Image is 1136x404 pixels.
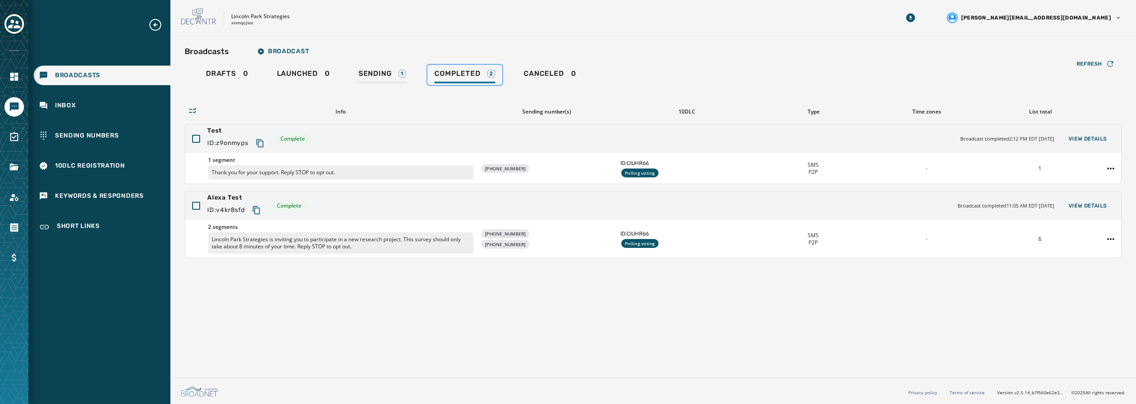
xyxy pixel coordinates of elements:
span: Launched [277,69,318,78]
div: Polling voting [621,169,659,177]
a: Navigate to 10DLC Registration [34,156,170,176]
span: v2.5.14_b7f560e62e3347fd09829e8ac9922915a95fe427 [1014,389,1064,396]
span: Complete [280,135,305,142]
span: Broadcast [257,48,309,55]
p: Lincoln Park Strategies is inviting you to participate in a new research project. This survey sho... [208,232,473,254]
a: Launched0 [270,65,337,85]
span: SMS [808,232,819,239]
div: List total [987,108,1093,115]
div: 1 [398,70,406,78]
div: Sending number(s) [481,108,613,115]
a: Navigate to Home [4,67,24,86]
a: Navigate to Surveys [4,127,24,147]
button: Alexa Test action menu [1104,232,1118,246]
button: Copy text to clipboard [252,135,268,151]
div: Info [208,108,473,115]
span: P2P [809,239,818,246]
span: © 2025 All rights reserved. [1071,389,1125,396]
button: User settings [943,9,1125,27]
span: ID: v4kr8sfd [207,206,245,215]
button: Test action menu [1104,161,1118,176]
div: [PHONE_NUMBER] [481,240,529,249]
span: Broadcasts [55,71,100,80]
div: 0 [524,69,576,83]
span: Short Links [57,222,100,232]
a: Canceled0 [517,65,583,85]
span: Broadcast completed 2:12 PM EDT [DATE] [960,135,1054,143]
a: Navigate to Files [4,157,24,177]
span: Refresh [1077,60,1102,67]
div: Type [760,108,867,115]
div: 1 [987,165,1093,172]
div: 10DLC [620,108,753,115]
a: Navigate to Inbox [34,96,170,115]
button: View Details [1061,133,1114,145]
div: [PHONE_NUMBER] [481,229,529,238]
span: Inbox [55,101,76,110]
a: Navigate to Keywords & Responders [34,186,170,206]
p: Lincoln Park Strategies [231,13,290,20]
div: [PHONE_NUMBER] [481,164,529,173]
a: Privacy policy [908,389,937,396]
button: Toggle account select drawer [4,14,24,34]
span: View Details [1069,202,1107,209]
a: Navigate to Short Links [34,216,170,238]
button: Refresh [1069,57,1122,71]
div: 6 [987,235,1093,243]
span: P2P [809,169,818,176]
a: Drafts0 [199,65,256,85]
a: Navigate to Messaging [4,97,24,117]
a: Sending1 [351,65,413,85]
div: 0 [206,69,248,83]
a: Navigate to Billing [4,248,24,267]
a: Navigate to Broadcasts [34,66,170,85]
button: Copy text to clipboard [248,202,264,218]
span: Test [207,126,268,135]
div: - [873,235,979,243]
span: ID: CIUHR66 [620,160,753,167]
span: Completed [434,69,480,78]
a: Navigate to Account [4,188,24,207]
p: xnmqcjwx [231,20,253,27]
div: Polling voting [621,239,659,248]
h2: Broadcasts [185,45,229,58]
span: View Details [1069,135,1107,142]
div: - [873,165,979,172]
div: 2 [487,70,495,78]
button: Download Menu [903,10,919,26]
a: Completed2 [427,65,502,85]
span: ID: z9onmyps [207,139,248,148]
span: SMS [808,161,819,169]
button: Expand sub nav menu [148,18,170,32]
span: Keywords & Responders [55,192,144,200]
span: Broadcast completed 11:05 AM EDT [DATE] [958,202,1054,210]
span: Alexa Test [207,193,264,202]
span: Sending Numbers [55,131,119,140]
span: Drafts [206,69,236,78]
span: ID: CIUHR66 [620,230,753,237]
span: 10DLC Registration [55,161,125,170]
a: Navigate to Sending Numbers [34,126,170,145]
button: Broadcast [250,43,316,60]
span: Canceled [524,69,564,78]
span: Version [997,389,1064,396]
span: [PERSON_NAME][EMAIL_ADDRESS][DOMAIN_NAME] [961,14,1111,21]
button: View Details [1061,200,1114,212]
div: 0 [277,69,330,83]
a: Navigate to Orders [4,218,24,237]
span: Complete [277,202,301,209]
div: Time zones [874,108,980,115]
span: 2 segments [208,224,473,231]
p: Thank you for your support. Reply STOP to opt out. [208,165,473,180]
span: 1 segment [208,157,473,164]
a: Terms of service [950,389,985,396]
span: Sending [359,69,392,78]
